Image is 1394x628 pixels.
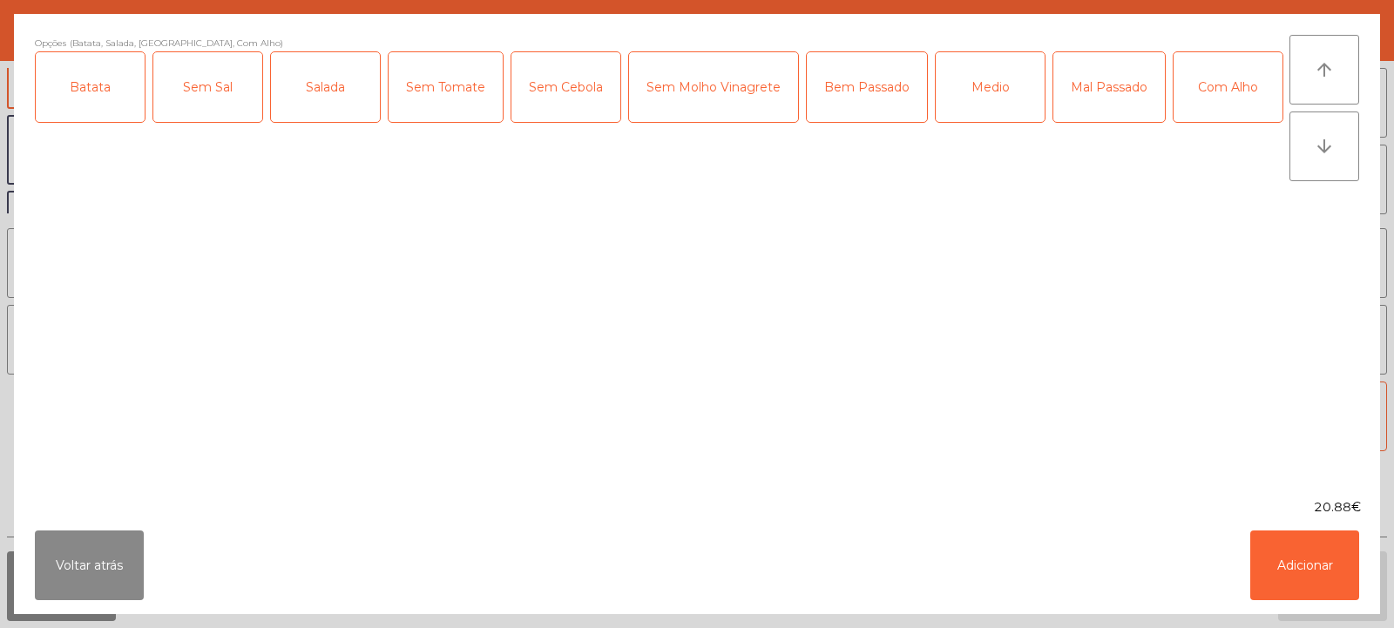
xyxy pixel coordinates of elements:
span: Opções [35,35,66,51]
div: Sem Cebola [511,52,620,122]
div: Medio [936,52,1045,122]
div: Mal Passado [1053,52,1165,122]
div: Sem Sal [153,52,262,122]
div: Com Alho [1174,52,1282,122]
i: arrow_upward [1314,59,1335,80]
button: Adicionar [1250,530,1359,600]
div: Sem Tomate [389,52,503,122]
i: arrow_downward [1314,136,1335,157]
div: Bem Passado [807,52,927,122]
span: (Batata, Salada, [GEOGRAPHIC_DATA], Com Alho) [70,35,283,51]
button: arrow_upward [1289,35,1359,105]
button: arrow_downward [1289,111,1359,181]
div: Batata [36,52,145,122]
div: 20.88€ [14,498,1380,517]
div: Sem Molho Vinagrete [629,52,798,122]
button: Voltar atrás [35,530,144,600]
div: Salada [271,52,380,122]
